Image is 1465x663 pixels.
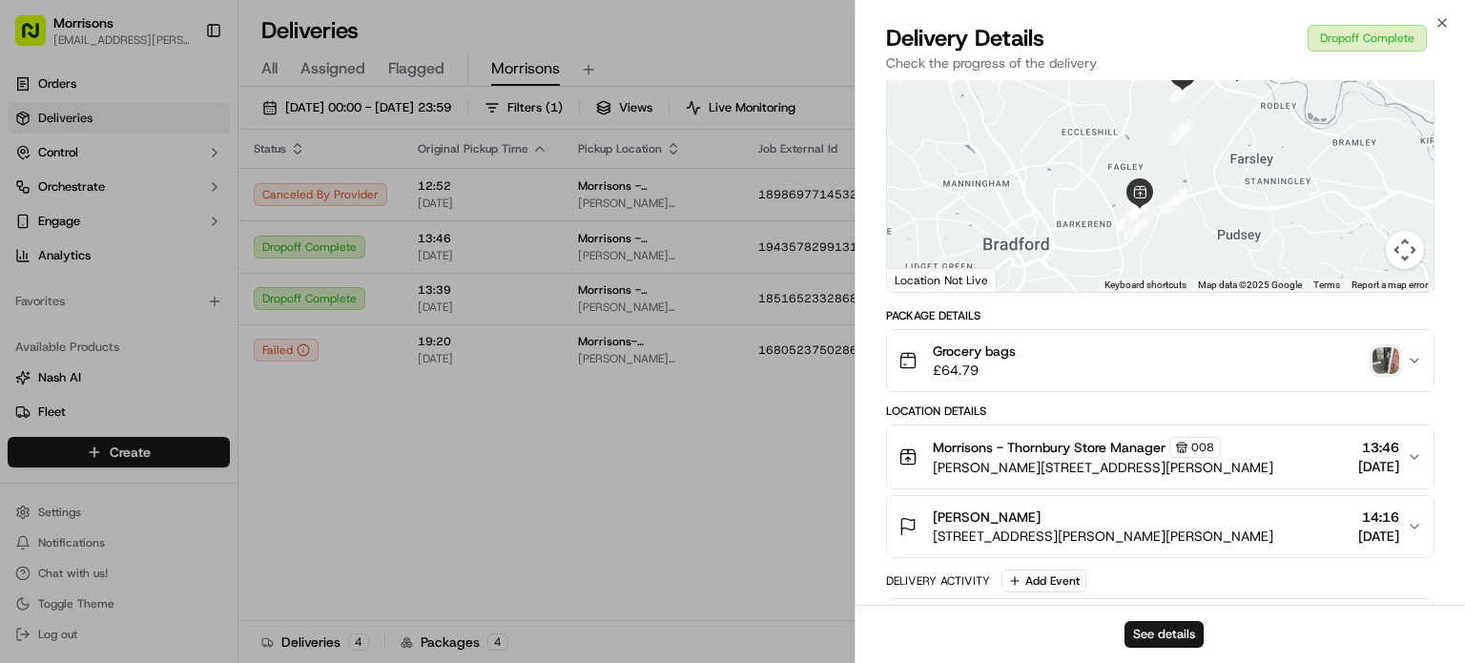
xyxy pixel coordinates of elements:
div: 3 [1118,204,1143,229]
img: Nash [19,19,57,57]
a: Open this area in Google Maps (opens a new window) [892,267,955,292]
a: Report a map error [1352,280,1428,290]
span: £64.79 [933,361,1016,380]
div: Location Not Live [887,268,997,292]
span: Pylon [190,323,231,338]
span: Knowledge Base [38,277,146,296]
img: 1736555255976-a54dd68f-1ca7-489b-9aae-adbdc363a1c4 [19,182,53,217]
a: Terms (opens in new tab) [1313,280,1340,290]
span: 008 [1191,440,1214,455]
span: [DATE] [1358,457,1399,476]
div: 4 [1125,216,1149,240]
div: Delivery Activity [886,573,990,589]
div: 8 [1168,120,1193,145]
a: Powered byPylon [134,322,231,338]
button: Keyboard shortcuts [1104,279,1186,292]
div: 7 [1163,189,1187,214]
input: Got a question? Start typing here... [50,123,343,143]
button: Start new chat [324,188,347,211]
span: [PERSON_NAME][STREET_ADDRESS][PERSON_NAME] [933,458,1273,477]
div: Start new chat [65,182,313,201]
button: Morrisons - Thornbury Store Manager008[PERSON_NAME][STREET_ADDRESS][PERSON_NAME]13:46[DATE] [887,425,1434,488]
a: 📗Knowledge Base [11,269,154,303]
span: 13:46 [1358,438,1399,457]
span: [PERSON_NAME] [933,508,1041,527]
span: API Documentation [180,277,306,296]
button: Add Event [1001,570,1086,592]
span: Delivery Details [886,23,1044,53]
div: 💻 [161,279,176,294]
button: See details [1125,621,1204,648]
span: Grocery bags [933,342,1016,361]
span: 14:16 [1358,508,1399,527]
p: Welcome 👋 [19,76,347,107]
span: Map data ©2025 Google [1198,280,1302,290]
div: Location Details [886,404,1434,419]
p: Check the progress of the delivery [886,53,1434,73]
span: Morrisons - Thornbury Store Manager [933,438,1166,457]
span: [DATE] [1358,527,1399,546]
img: photo_proof_of_delivery image [1372,347,1399,374]
div: 📗 [19,279,34,294]
button: [PERSON_NAME][STREET_ADDRESS][PERSON_NAME][PERSON_NAME]14:16[DATE] [887,496,1434,557]
button: Map camera controls [1386,231,1424,269]
img: Google [892,267,955,292]
a: 💻API Documentation [154,269,314,303]
div: Package Details [886,308,1434,323]
span: [STREET_ADDRESS][PERSON_NAME][PERSON_NAME] [933,527,1273,546]
div: We're available if you need us! [65,201,241,217]
button: Grocery bags£64.79photo_proof_of_delivery image [887,330,1434,391]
